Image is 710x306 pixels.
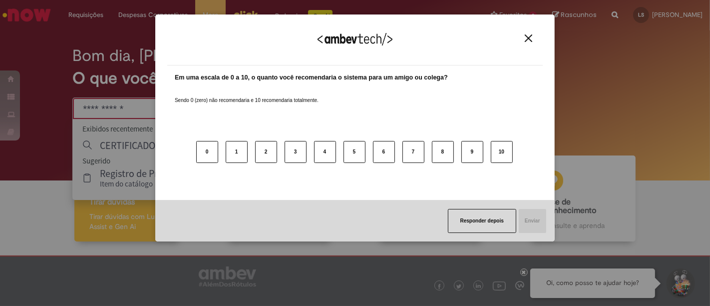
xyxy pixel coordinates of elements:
[461,141,483,163] button: 9
[432,141,454,163] button: 8
[285,141,307,163] button: 3
[314,141,336,163] button: 4
[402,141,424,163] button: 7
[196,141,218,163] button: 0
[491,141,513,163] button: 10
[373,141,395,163] button: 6
[318,33,392,45] img: Logo Ambevtech
[255,141,277,163] button: 2
[344,141,365,163] button: 5
[448,209,516,233] button: Responder depois
[525,34,532,42] img: Close
[522,34,535,42] button: Close
[226,141,248,163] button: 1
[175,85,319,104] label: Sendo 0 (zero) não recomendaria e 10 recomendaria totalmente.
[175,73,448,82] label: Em uma escala de 0 a 10, o quanto você recomendaria o sistema para um amigo ou colega?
